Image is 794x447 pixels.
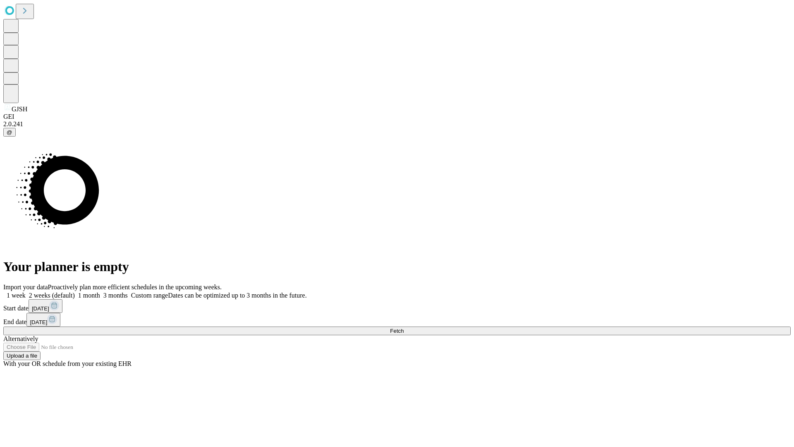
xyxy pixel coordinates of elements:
div: GEI [3,113,791,120]
span: [DATE] [32,305,49,312]
button: [DATE] [26,313,60,327]
span: Import your data [3,284,48,291]
span: Custom range [131,292,168,299]
span: 2 weeks (default) [29,292,75,299]
span: Alternatively [3,335,38,342]
span: [DATE] [30,319,47,325]
div: 2.0.241 [3,120,791,128]
h1: Your planner is empty [3,259,791,274]
span: @ [7,129,12,135]
div: Start date [3,299,791,313]
button: [DATE] [29,299,62,313]
div: End date [3,313,791,327]
span: 3 months [103,292,128,299]
span: Fetch [390,328,404,334]
span: 1 week [7,292,26,299]
button: Upload a file [3,351,41,360]
span: With your OR schedule from your existing EHR [3,360,132,367]
span: GJSH [12,106,27,113]
span: Dates can be optimized up to 3 months in the future. [168,292,306,299]
span: 1 month [78,292,100,299]
span: Proactively plan more efficient schedules in the upcoming weeks. [48,284,222,291]
button: Fetch [3,327,791,335]
button: @ [3,128,16,137]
